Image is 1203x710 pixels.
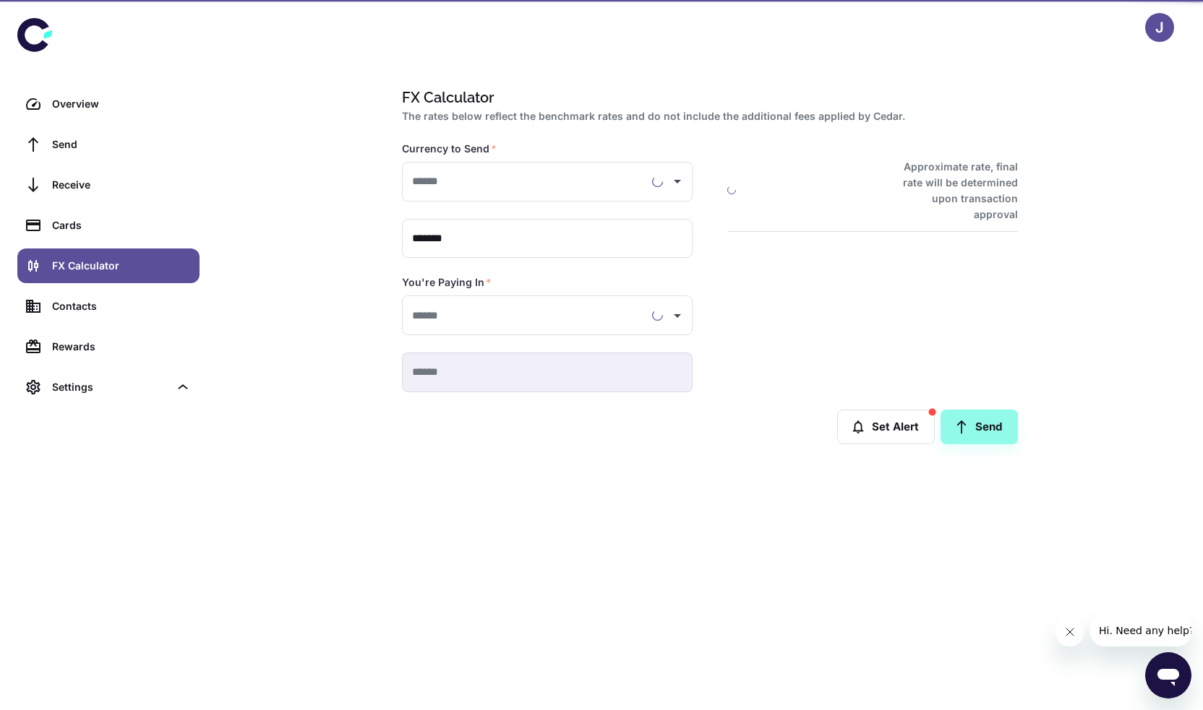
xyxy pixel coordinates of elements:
iframe: Message from company [1090,615,1191,646]
div: Contacts [52,298,191,314]
button: Open [667,306,688,326]
div: Rewards [52,339,191,355]
div: Cards [52,217,191,233]
div: Receive [52,177,191,193]
div: Send [52,137,191,152]
button: Set Alert [837,410,935,444]
div: Settings [52,379,169,395]
a: Overview [17,87,200,121]
iframe: Close message [1056,618,1084,646]
a: Contacts [17,289,200,324]
button: J [1145,13,1174,42]
div: Overview [52,96,191,112]
div: FX Calculator [52,258,191,274]
a: FX Calculator [17,248,200,283]
button: Open [667,171,688,191]
a: Cards [17,208,200,243]
a: Send [17,127,200,162]
span: Hi. Need any help? [9,10,104,22]
a: Rewards [17,329,200,364]
iframe: Button to launch messaging window [1145,652,1191,698]
label: You're Paying In [402,275,492,290]
h1: FX Calculator [402,87,1012,108]
div: Settings [17,370,200,404]
a: Receive [17,168,200,202]
h6: Approximate rate, final rate will be determined upon transaction approval [887,159,1018,222]
a: Send [941,410,1018,444]
label: Currency to Send [402,142,497,156]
